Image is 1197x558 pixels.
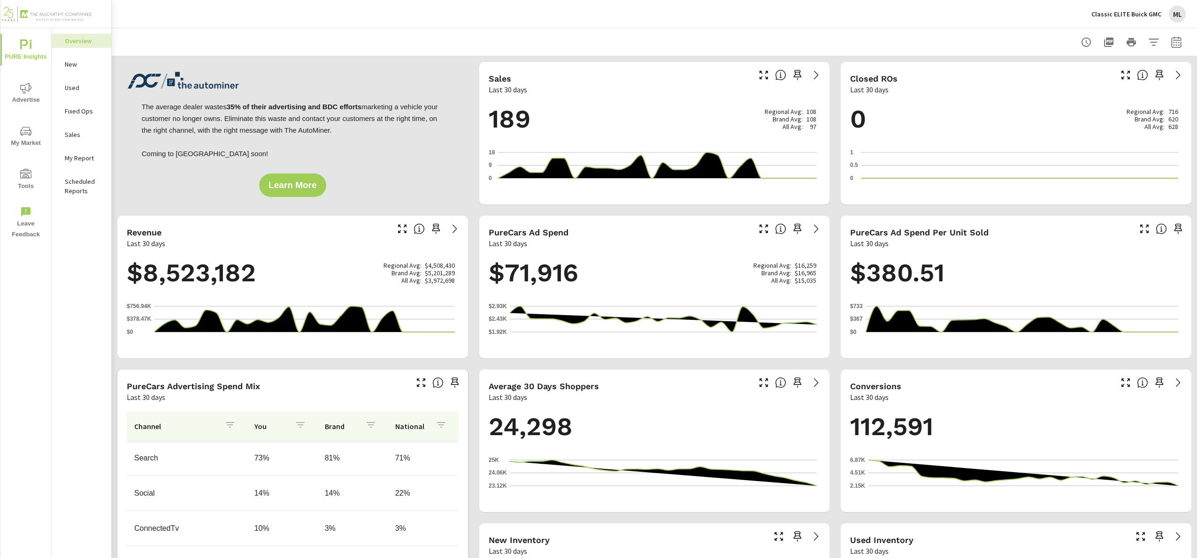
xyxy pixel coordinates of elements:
[756,68,771,83] button: Make Fullscreen
[3,206,48,240] span: Leave Feedback
[1091,10,1161,18] p: Classic ELITE Buick GMC
[1149,339,1182,349] p: [DATE]
[489,392,527,403] p: Last 30 days
[753,262,791,269] p: Regional Avg:
[65,130,104,139] p: Sales
[1118,68,1133,83] button: Make Fullscreen
[414,223,425,234] span: Total sales revenue over the selected date range. [Source: This data is sourced from the dealer’s...
[761,269,791,277] p: Brand Avg:
[52,104,111,118] div: Fixed Ops
[809,68,824,83] a: See more details in report
[1167,33,1186,52] button: Select Date Range
[787,493,820,503] p: [DATE]
[489,316,507,323] text: $2.43K
[395,221,410,236] button: Make Fullscreen
[52,34,111,48] div: Overview
[1137,377,1148,388] span: The number of dealer-specified goals completed by a visitor. [Source: This data is provided by th...
[850,316,863,322] text: $367
[1169,6,1186,23] div: ML
[795,277,816,284] p: $15,035
[489,457,499,463] text: 25K
[388,517,458,540] td: 3%
[1171,375,1186,390] a: See more details in report
[52,174,111,198] div: Scheduled Reports
[52,57,111,71] div: New
[850,483,865,489] text: 2.15K
[489,175,492,181] text: 0
[247,517,317,540] td: 10%
[850,84,889,95] p: Last 30 days
[850,74,898,83] h5: Closed ROs
[850,303,863,309] text: $733
[1152,68,1167,83] span: Save this to your personalized report
[127,446,247,470] td: Search
[795,269,816,277] p: $16,965
[429,221,444,236] span: Save this to your personalized report
[810,123,816,130] p: 97
[154,339,187,349] p: [DATE]
[1144,123,1165,130] p: All Avg:
[1168,108,1178,115] p: 716
[3,126,48,149] span: My Market
[489,535,550,545] h5: New Inventory
[850,457,865,463] text: 6.87K
[65,83,104,92] p: Used
[254,422,287,431] p: You
[127,303,151,309] text: $756.94K
[425,262,455,269] p: $4,508,430
[1168,115,1178,123] p: 620
[401,277,422,284] p: All Avg:
[0,28,51,244] div: nav menu
[489,227,568,237] h5: PureCars Ad Spend
[1137,69,1148,81] span: Number of Repair Orders Closed by the selected dealership group over the selected time range. [So...
[127,316,151,323] text: $378.47K
[775,69,786,81] span: Number of vehicles sold by the dealership over the selected date range. [Source: This data is sou...
[790,221,805,236] span: Save this to your personalized report
[850,103,1182,135] h1: 0
[388,482,458,505] td: 22%
[384,262,422,269] p: Regional Avg:
[127,227,161,237] h5: Revenue
[425,269,455,277] p: $5,201,289
[1171,221,1186,236] span: Save this to your personalized report
[269,181,316,189] span: Learn More
[783,123,803,130] p: All Avg:
[395,422,428,431] p: National
[498,186,530,195] p: [DATE]
[489,257,821,289] h1: $71,916
[1149,493,1182,503] p: [DATE]
[756,221,771,236] button: Make Fullscreen
[850,227,989,237] h5: PureCars Ad Spend Per Unit Sold
[65,153,104,163] p: My Report
[65,60,104,69] p: New
[806,108,816,115] p: 108
[127,392,165,403] p: Last 30 days
[868,493,901,503] p: [DATE]
[3,169,48,192] span: Tools
[65,36,104,45] p: Overview
[65,106,104,116] p: Fixed Ops
[809,221,824,236] a: See more details in report
[489,84,527,95] p: Last 30 days
[388,446,458,470] td: 71%
[1118,375,1133,390] button: Make Fullscreen
[414,375,429,390] button: Make Fullscreen
[850,329,857,335] text: $0
[850,175,853,181] text: 0
[489,103,821,135] h1: 189
[850,411,1182,443] h1: 112,591
[787,186,820,195] p: [DATE]
[756,375,771,390] button: Make Fullscreen
[795,262,816,269] p: $16,259
[771,529,786,544] button: Make Fullscreen
[787,339,820,349] p: [DATE]
[127,482,247,505] td: Social
[850,381,901,391] h5: Conversions
[850,535,913,545] h5: Used Inventory
[1144,33,1163,52] button: Apply Filters
[127,238,165,249] p: Last 30 days
[447,221,462,236] a: See more details in report
[775,377,786,388] span: A rolling 30 day total of daily Shoppers on the dealership website, averaged over the selected da...
[1135,115,1165,123] p: Brand Avg:
[790,68,805,83] span: Save this to your personalized report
